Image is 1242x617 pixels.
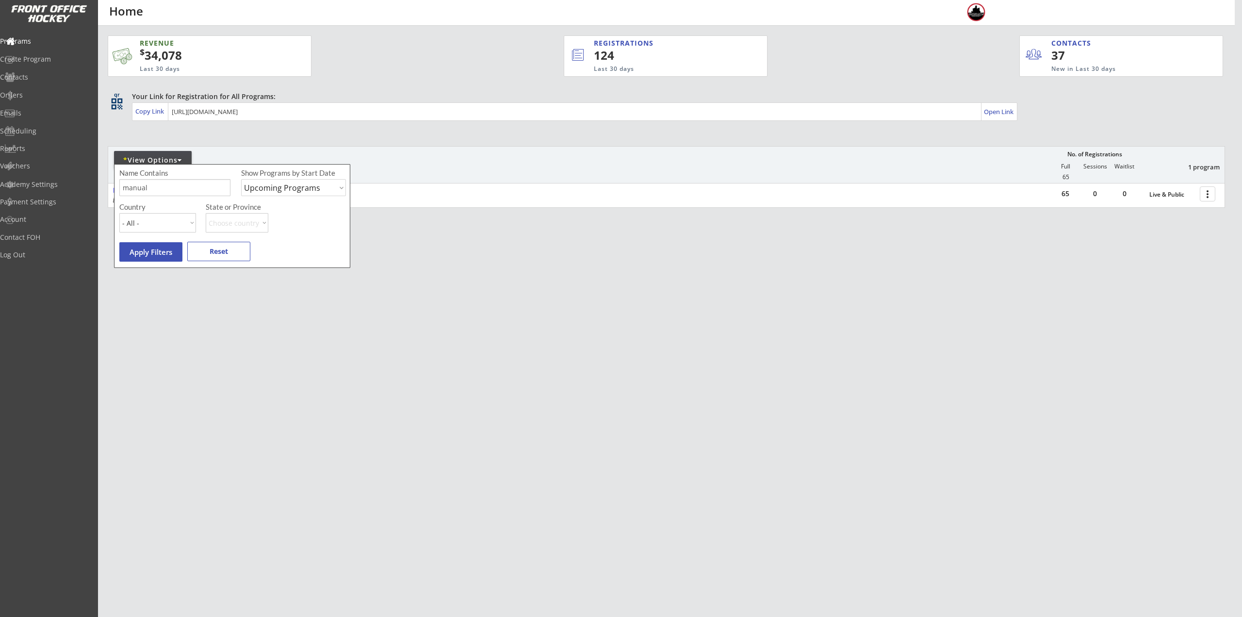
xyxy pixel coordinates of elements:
[110,97,124,111] button: qr_code
[1051,190,1080,197] div: 65
[140,46,145,58] sup: $
[119,203,196,211] div: Country
[113,197,261,202] div: [DATE] - [DATE]
[1200,186,1215,201] button: more_vert
[119,169,196,177] div: Name Contains
[594,65,727,73] div: Last 30 days
[1169,163,1220,171] div: 1 program
[1051,163,1080,170] div: Full
[1064,151,1125,158] div: No. of Registrations
[111,92,122,98] div: qr
[187,242,250,261] button: Reset
[1080,190,1110,197] div: 0
[1110,190,1139,197] div: 0
[140,65,264,73] div: Last 30 days
[1051,174,1080,181] div: 65
[140,38,264,48] div: REVENUE
[594,47,735,64] div: 124
[594,38,722,48] div: REGISTRATIONS
[119,242,182,262] button: Apply Filters
[113,186,264,195] div: Pro-Rated - Individual Registration - Manual
[140,47,280,64] div: 34,078
[135,107,166,116] div: Copy Link
[114,155,192,165] div: View Options
[1051,38,1095,48] div: CONTACTS
[1110,163,1139,170] div: Waitlist
[984,108,1014,116] div: Open Link
[1051,47,1111,64] div: 37
[984,105,1014,118] a: Open Link
[1080,163,1110,170] div: Sessions
[1051,65,1177,73] div: New in Last 30 days
[206,203,344,211] div: State or Province
[1149,191,1195,198] div: Live & Public
[241,169,344,177] div: Show Programs by Start Date
[132,92,1195,101] div: Your Link for Registration for All Programs:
